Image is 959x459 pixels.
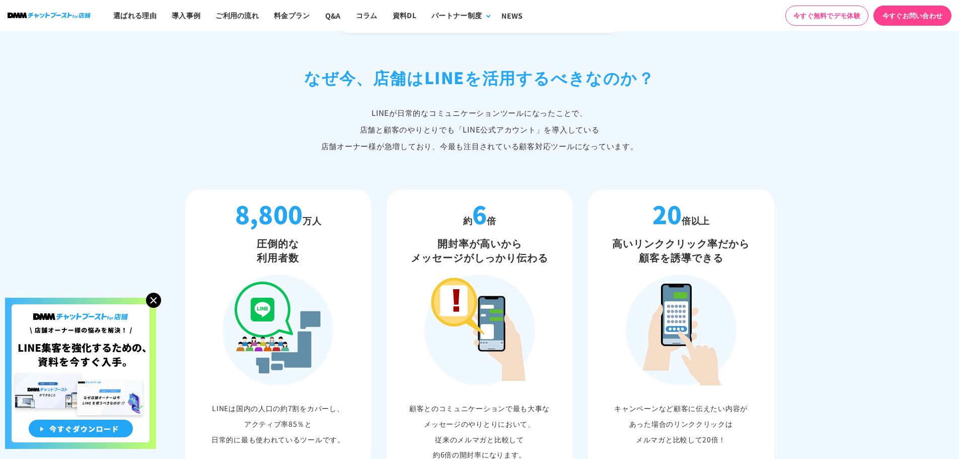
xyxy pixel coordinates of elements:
[593,236,769,265] h3: 高いリンククリック率だから 顧客を誘導できる
[190,401,366,447] p: LINEは国内の人口の約7割をカバーし、 アクティブ率85％と 日常的に最も使われているツールです。
[785,6,868,26] a: 今すぐ無料でデモ体験
[8,13,91,18] img: ロゴ
[593,401,769,447] p: キャンペーンなど顧客に伝えたい内容が あった場合のリンククリックは メルマガと比較して20倍！
[431,10,482,21] div: パートナー制度
[5,298,156,310] a: 店舗オーナー様の悩みを解決!LINE集客を狂化するための資料を今すぐ入手!
[190,236,366,265] h3: 圧倒的な 利用者数
[185,65,774,89] h2: なぜ今、店舗は LINEを活用するべきなのか？
[652,196,682,231] strong: 20
[472,196,487,231] strong: 6
[873,6,951,26] a: 今すぐお問い合わせ
[392,200,568,229] p: 約 倍
[392,236,568,265] h3: 開封率が高いから メッセージがしっかり伝わる
[593,200,769,229] p: 倍以上
[190,200,366,229] p: 万人
[185,104,774,154] p: LINEが日常的なコミュニケーションツールになったことで、 店舗と顧客のやりとりでも「LINE公式アカウント」 を導入している 店舗オーナー様が急増しており、今最も注目されている顧客対応ツールに...
[5,298,156,449] img: 店舗オーナー様の悩みを解決!LINE集客を狂化するための資料を今すぐ入手!
[235,196,303,231] strong: 8,800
